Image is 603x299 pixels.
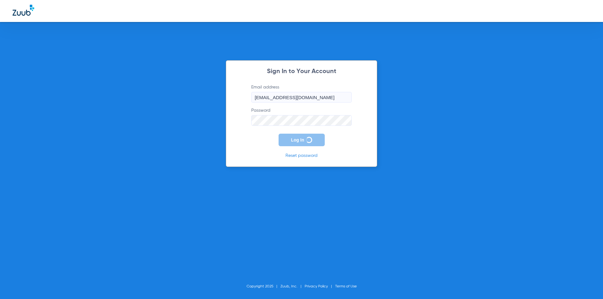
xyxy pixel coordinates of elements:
[280,283,305,290] li: Zuub, Inc.
[335,285,357,288] a: Terms of Use
[291,137,304,142] span: Log In
[251,115,352,126] input: Password
[279,134,325,146] button: Log In
[251,84,352,103] label: Email address
[242,68,361,75] h2: Sign In to Your Account
[285,153,318,158] a: Reset password
[251,92,352,103] input: Email address
[247,283,280,290] li: Copyright 2025
[572,269,603,299] iframe: Chat Widget
[13,5,34,16] img: Zuub Logo
[305,285,328,288] a: Privacy Policy
[251,107,352,126] label: Password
